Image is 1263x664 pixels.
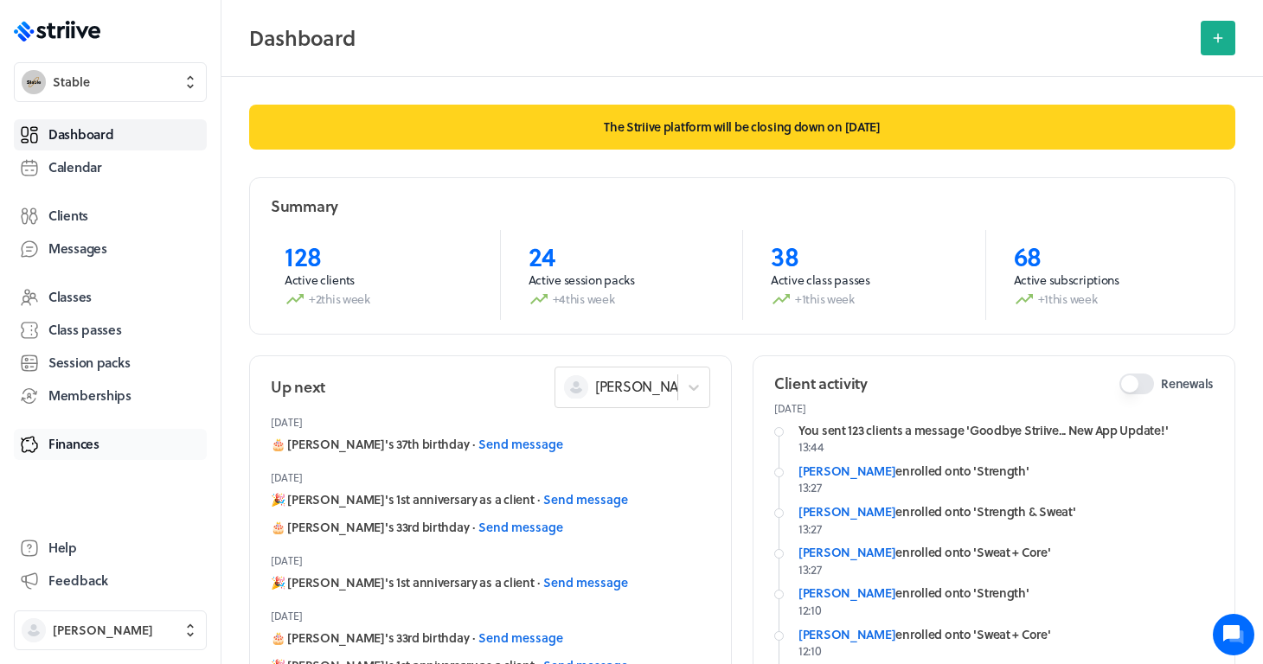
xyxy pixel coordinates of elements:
[53,73,90,91] span: Stable
[271,463,710,491] header: [DATE]
[500,230,743,320] a: 24Active session packs+4this week
[271,195,338,217] h2: Summary
[798,584,895,602] a: [PERSON_NAME]
[1014,240,1201,271] p: 68
[798,561,1214,578] p: 13:27
[771,289,958,310] p: +1 this week
[14,201,207,232] a: Clients
[48,321,122,339] span: Class passes
[48,125,113,144] span: Dashboard
[537,574,540,591] span: ·
[14,233,207,265] a: Messages
[1014,271,1201,289] p: Active subscriptions
[257,230,500,320] a: 128Active clients+2this week
[774,373,868,394] h2: Client activity
[48,539,77,557] span: Help
[112,212,208,226] span: New conversation
[271,546,710,574] header: [DATE]
[48,207,88,225] span: Clients
[22,70,46,94] img: Stable
[14,119,207,150] a: Dashboard
[529,271,715,289] p: Active session packs
[271,602,710,629] header: [DATE]
[23,269,323,290] p: Find an answer quickly
[771,240,958,271] p: 38
[798,422,1214,439] div: You sent 123 clients a message 'Goodbye Striive... New App Update!'
[249,105,1235,150] p: The Striive platform will be closing down on [DATE]
[543,574,628,591] button: Send message
[798,503,1214,520] div: enrolled onto 'Strength & Sweat'
[529,289,715,310] p: +4 this week
[48,354,130,372] span: Session packs
[478,436,563,453] button: Send message
[478,519,563,536] button: Send message
[798,438,1214,456] p: 13:44
[271,574,710,591] div: 🎉 [PERSON_NAME]'s 1st anniversary as a client
[478,629,563,647] button: Send message
[26,115,320,170] h2: We're here to help. Ask us anything!
[595,377,702,396] span: [PERSON_NAME]
[14,429,207,460] a: Finances
[285,271,472,289] p: Active clients
[48,158,102,176] span: Calendar
[543,491,628,508] button: Send message
[285,289,472,310] p: +2 this week
[48,239,107,258] span: Messages
[798,479,1214,496] p: 13:27
[48,288,92,306] span: Classes
[798,462,895,480] a: [PERSON_NAME]
[798,502,895,520] a: [PERSON_NAME]
[14,565,207,597] button: Feedback
[1119,373,1154,394] button: Renewals
[798,543,895,561] a: [PERSON_NAME]
[14,610,207,650] button: [PERSON_NAME]
[1014,289,1201,310] p: +1 this week
[537,491,540,508] span: ·
[48,386,131,405] span: Memberships
[249,21,1190,55] h2: Dashboard
[285,240,472,271] p: 128
[271,436,710,453] div: 🎂 [PERSON_NAME]'s 37th birthday
[472,436,475,453] span: ·
[271,376,325,398] h2: Up next
[14,533,207,564] a: Help
[798,642,1214,660] p: 12:10
[271,408,710,436] header: [DATE]
[472,629,475,647] span: ·
[14,315,207,346] a: Class passes
[798,520,1214,538] p: 13:27
[271,519,710,536] div: 🎂 [PERSON_NAME]'s 33rd birthday
[26,84,320,112] h1: Hi [PERSON_NAME]
[271,629,710,647] div: 🎂 [PERSON_NAME]'s 33rd birthday
[798,463,1214,480] div: enrolled onto 'Strength'
[53,622,153,639] span: [PERSON_NAME]
[742,230,985,320] a: 38Active class passes+1this week
[774,401,1214,415] p: [DATE]
[771,271,958,289] p: Active class passes
[271,491,710,508] div: 🎉 [PERSON_NAME]'s 1st anniversary as a client
[529,240,715,271] p: 24
[14,348,207,379] a: Session packs
[50,297,309,332] input: Search articles
[14,282,207,313] a: Classes
[1161,375,1214,393] span: Renewals
[798,626,1214,643] div: enrolled onto 'Sweat + Core'
[27,201,319,236] button: New conversation
[985,230,1228,320] a: 68Active subscriptions+1this week
[798,584,1214,602] div: enrolled onto 'Strength'
[14,380,207,412] a: Memberships
[1213,614,1254,655] iframe: gist-messenger-bubble-iframe
[48,435,99,453] span: Finances
[798,602,1214,619] p: 12:10
[14,152,207,183] a: Calendar
[798,544,1214,561] div: enrolled onto 'Sweat + Core'
[14,62,207,102] button: StableStable
[472,519,475,536] span: ·
[48,571,108,590] span: Feedback
[798,625,895,643] a: [PERSON_NAME]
